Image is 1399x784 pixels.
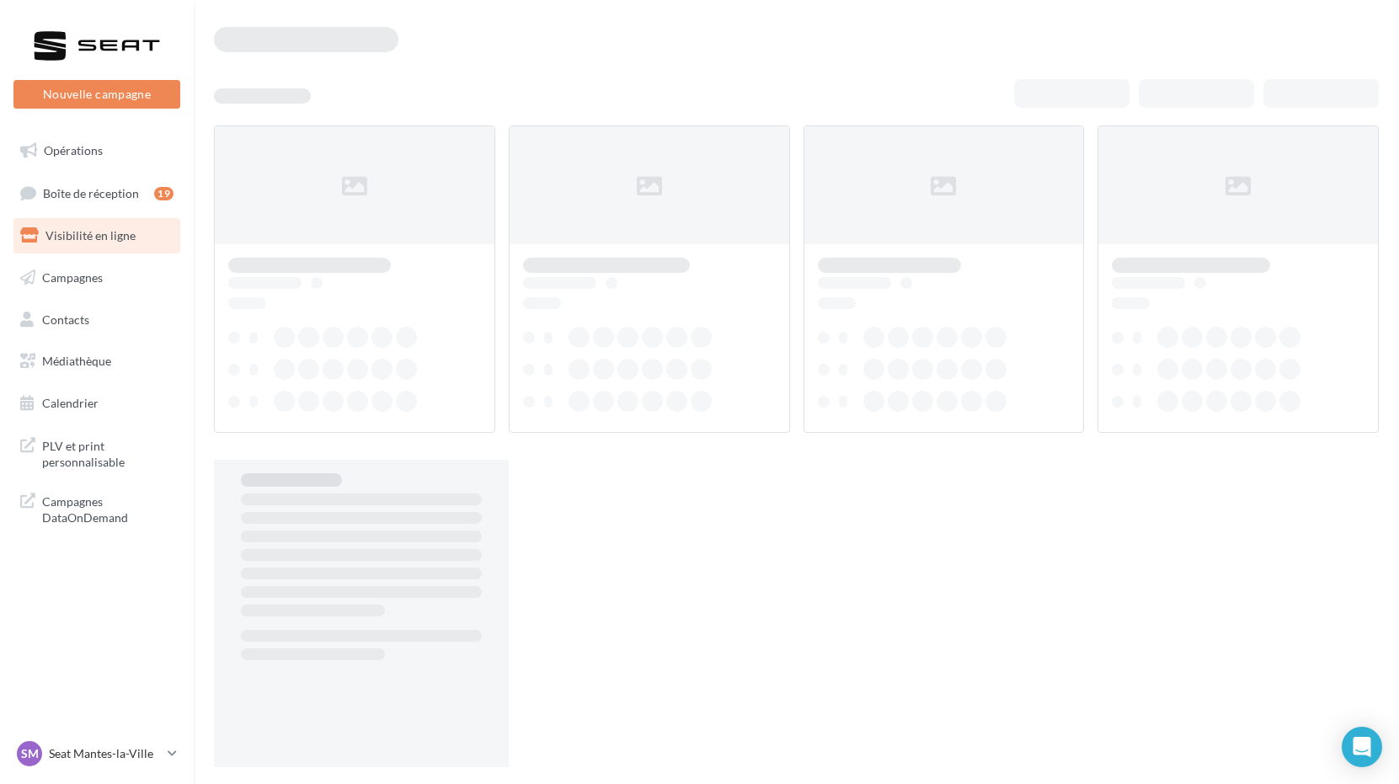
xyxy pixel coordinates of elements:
span: Visibilité en ligne [45,228,136,243]
div: Open Intercom Messenger [1342,727,1382,767]
p: Seat Mantes-la-Ville [49,745,161,762]
span: PLV et print personnalisable [42,435,174,471]
span: Calendrier [42,396,99,410]
a: Médiathèque [10,344,184,379]
span: Médiathèque [42,354,111,368]
a: Campagnes [10,260,184,296]
button: Nouvelle campagne [13,80,180,109]
span: Boîte de réception [43,185,139,200]
a: SM Seat Mantes-la-Ville [13,738,180,770]
span: SM [21,745,39,762]
a: PLV et print personnalisable [10,428,184,477]
a: Boîte de réception19 [10,175,184,211]
a: Calendrier [10,386,184,421]
span: Campagnes DataOnDemand [42,490,174,526]
span: Opérations [44,143,103,157]
span: Campagnes [42,270,103,285]
a: Campagnes DataOnDemand [10,483,184,533]
span: Contacts [42,312,89,326]
a: Contacts [10,302,184,338]
div: 19 [154,187,174,200]
a: Visibilité en ligne [10,218,184,253]
a: Opérations [10,133,184,168]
